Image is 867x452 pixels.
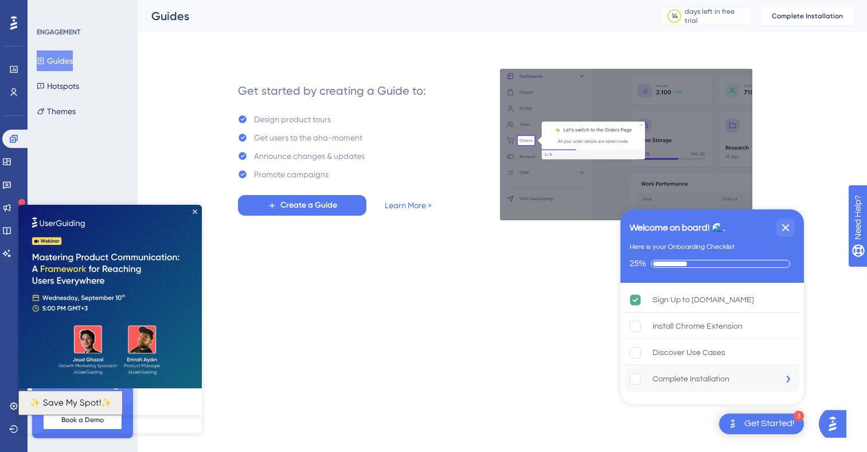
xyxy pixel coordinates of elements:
[630,221,725,235] div: Welcome on board! 🌊.
[630,241,735,253] div: Here is your Onboarding Checklist
[254,167,329,181] div: Promote campaigns
[744,418,795,430] div: Get Started!
[254,149,365,163] div: Announce changes & updates
[499,68,753,221] img: 21a29cd0e06a8f1d91b8bced9f6e1c06.gif
[819,407,853,441] iframe: UserGuiding AI Assistant Launcher
[653,319,743,333] div: Install Chrome Extension
[726,417,740,431] img: launcher-image-alternative-text
[254,112,331,126] div: Design product tours
[685,7,748,25] div: days left in free trial
[280,198,337,212] span: Create a Guide
[625,287,799,313] div: Sign Up to UserGuiding.com is complete.
[671,11,678,21] div: 14
[776,219,795,237] div: Close Checklist
[37,50,73,71] button: Guides
[794,411,804,421] div: 3
[238,83,426,99] div: Get started by creating a Guide to:
[625,314,799,339] div: Install Chrome Extension is incomplete.
[772,11,843,21] span: Complete Installation
[37,28,80,37] div: ENGAGEMENT
[174,5,179,9] div: Close Preview
[37,76,79,96] button: Hotspots
[653,346,725,360] div: Discover Use Cases
[625,340,799,365] div: Discover Use Cases is incomplete.
[27,3,72,17] span: Need Help?
[620,209,804,404] div: Checklist Container
[630,259,795,269] div: Checklist progress: 25%
[653,372,729,386] div: Complete Installation
[37,101,76,122] button: Themes
[254,131,362,145] div: Get users to the aha-moment
[151,8,632,24] div: Guides
[625,367,799,392] div: Complete Installation is incomplete.
[653,293,754,307] div: Sign Up to [DOMAIN_NAME]
[719,414,804,434] div: Open Get Started! checklist, remaining modules: 3
[761,7,853,25] button: Complete Installation
[238,195,366,216] button: Create a Guide
[630,259,646,269] div: 25%
[620,283,804,401] div: Checklist items
[385,198,432,212] a: Learn More >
